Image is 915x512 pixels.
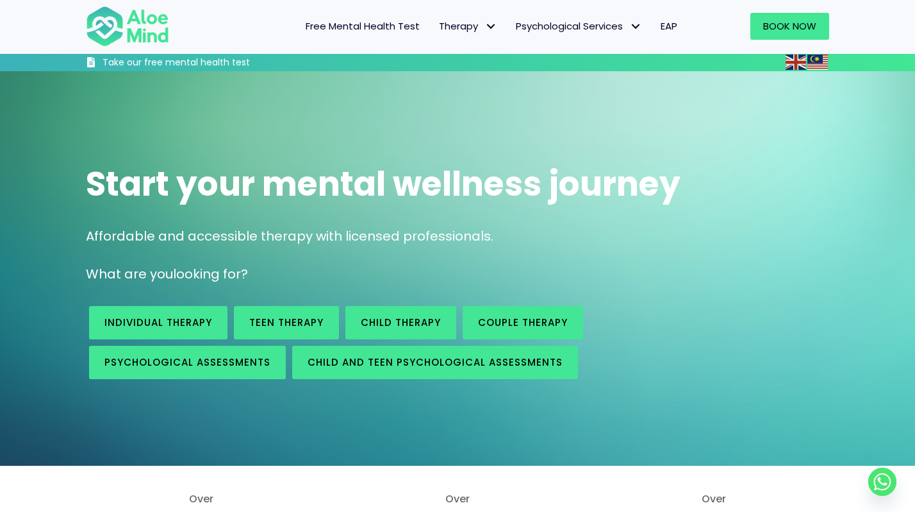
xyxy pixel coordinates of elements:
[807,55,828,70] img: ms
[342,491,573,506] span: Over
[89,306,227,339] a: Individual therapy
[249,316,324,329] span: Teen Therapy
[651,13,687,40] a: EAP
[234,306,339,339] a: Teen Therapy
[173,265,248,283] span: looking for?
[506,13,651,40] a: Psychological ServicesPsychological Services: submenu
[86,56,318,71] a: Take our free mental health test
[292,346,578,379] a: Child and Teen Psychological assessments
[598,491,829,506] span: Over
[86,491,317,506] span: Over
[516,19,641,33] span: Psychological Services
[186,13,687,40] nav: Menu
[86,227,829,246] p: Affordable and accessible therapy with licensed professionals.
[104,355,270,369] span: Psychological assessments
[626,17,645,36] span: Psychological Services: submenu
[361,316,441,329] span: Child Therapy
[463,306,583,339] a: Couple therapy
[86,265,173,283] span: What are you
[786,55,806,70] img: en
[661,19,677,33] span: EAP
[478,316,568,329] span: Couple therapy
[308,355,563,369] span: Child and Teen Psychological assessments
[807,55,829,69] a: Malay
[763,19,816,33] span: Book Now
[345,306,456,339] a: Child Therapy
[481,17,500,36] span: Therapy: submenu
[439,19,497,33] span: Therapy
[296,13,429,40] a: Free Mental Health Test
[104,316,212,329] span: Individual therapy
[86,160,680,207] span: Start your mental wellness journey
[86,5,169,47] img: Aloe mind Logo
[89,346,286,379] a: Psychological assessments
[103,56,318,69] h3: Take our free mental health test
[429,13,506,40] a: TherapyTherapy: submenu
[750,13,829,40] a: Book Now
[306,19,420,33] span: Free Mental Health Test
[786,55,807,69] a: English
[868,468,896,496] a: Whatsapp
